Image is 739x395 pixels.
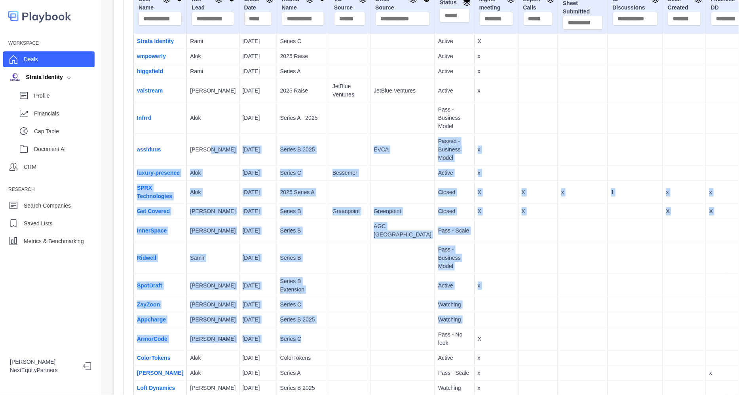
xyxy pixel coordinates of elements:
[243,146,274,154] p: [DATE]
[190,188,236,197] p: Alok
[243,207,274,215] p: [DATE]
[190,227,236,235] p: [PERSON_NAME]
[332,207,367,215] p: Greenpoint
[332,82,367,99] p: JetBlue Ventures
[478,369,515,377] p: x
[478,87,515,95] p: x
[522,207,555,215] p: X
[243,67,274,76] p: [DATE]
[438,52,471,60] p: Active
[280,316,326,324] p: Series B 2025
[243,52,274,60] p: [DATE]
[34,127,95,136] p: Cap Table
[280,227,326,235] p: Series B
[280,52,326,60] p: 2025 Raise
[438,106,471,130] p: Pass - Business Model
[611,188,659,197] p: 1
[190,316,236,324] p: [PERSON_NAME]
[190,301,236,309] p: [PERSON_NAME]
[666,207,703,215] p: X
[243,227,274,235] p: [DATE]
[243,188,274,197] p: [DATE]
[190,354,236,362] p: Alok
[190,384,236,392] p: [PERSON_NAME]
[137,170,180,176] a: luxury-presence
[561,188,604,197] p: x
[478,67,515,76] p: x
[137,115,152,121] a: Infrrd
[280,354,326,362] p: ColorTokens
[137,255,156,261] a: Ridwell
[478,335,515,343] p: X
[137,227,167,234] a: InnerSpace
[438,207,471,215] p: Closed
[190,146,236,154] p: [PERSON_NAME]
[137,87,163,94] a: valstream
[243,335,274,343] p: [DATE]
[438,169,471,177] p: Active
[24,202,71,210] p: Search Companies
[243,316,274,324] p: [DATE]
[137,385,175,391] a: Loft Dynamics
[280,188,326,197] p: 2025 Series A
[8,8,71,24] img: logo-colored
[280,254,326,262] p: Series B
[374,222,431,239] p: AGC [GEOGRAPHIC_DATA]
[438,188,471,197] p: Closed
[280,169,326,177] p: Series C
[666,188,703,197] p: x
[24,219,52,228] p: Saved Lists
[438,137,471,162] p: Passed - Business Model
[24,55,38,64] p: Deals
[137,301,160,308] a: ZayZoon
[137,336,167,342] a: ArmorCode
[438,369,471,377] p: Pass - Scale
[137,316,166,323] a: Appcharge
[280,369,326,377] p: Series A
[137,208,170,214] a: Get Covered
[478,282,515,290] p: x
[243,87,274,95] p: [DATE]
[243,169,274,177] p: [DATE]
[137,185,172,199] a: SPRX Technologies
[10,73,20,81] img: company image
[190,254,236,262] p: Samir
[137,53,166,59] a: empowerly
[478,52,515,60] p: x
[34,110,95,118] p: Financials
[24,237,84,246] p: Metrics & Benchmarking
[280,277,326,294] p: Series B Extension
[190,87,236,95] p: [PERSON_NAME]
[190,169,236,177] p: Alok
[34,145,95,153] p: Document AI
[243,384,274,392] p: [DATE]
[478,207,515,215] p: X
[478,188,515,197] p: X
[374,87,431,95] p: JetBlue Ventures
[190,369,236,377] p: Alok
[478,384,515,392] p: x
[438,331,471,347] p: Pass - No look
[10,366,77,374] p: NextEquityPartners
[374,207,431,215] p: Greenpoint
[280,67,326,76] p: Series A
[34,92,95,100] p: Profile
[438,67,471,76] p: Active
[522,188,555,197] p: X
[137,146,161,153] a: assiduus
[137,282,162,289] a: SpotDraft
[190,52,236,60] p: Alok
[243,369,274,377] p: [DATE]
[478,169,515,177] p: x
[243,282,274,290] p: [DATE]
[438,227,471,235] p: Pass - Scale
[24,163,36,171] p: CRM
[243,114,274,122] p: [DATE]
[438,384,471,392] p: Watching
[280,146,326,154] p: Series B 2025
[137,355,171,361] a: ColorTokens
[438,354,471,362] p: Active
[280,207,326,215] p: Series B
[438,301,471,309] p: Watching
[280,114,326,122] p: Series A - 2025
